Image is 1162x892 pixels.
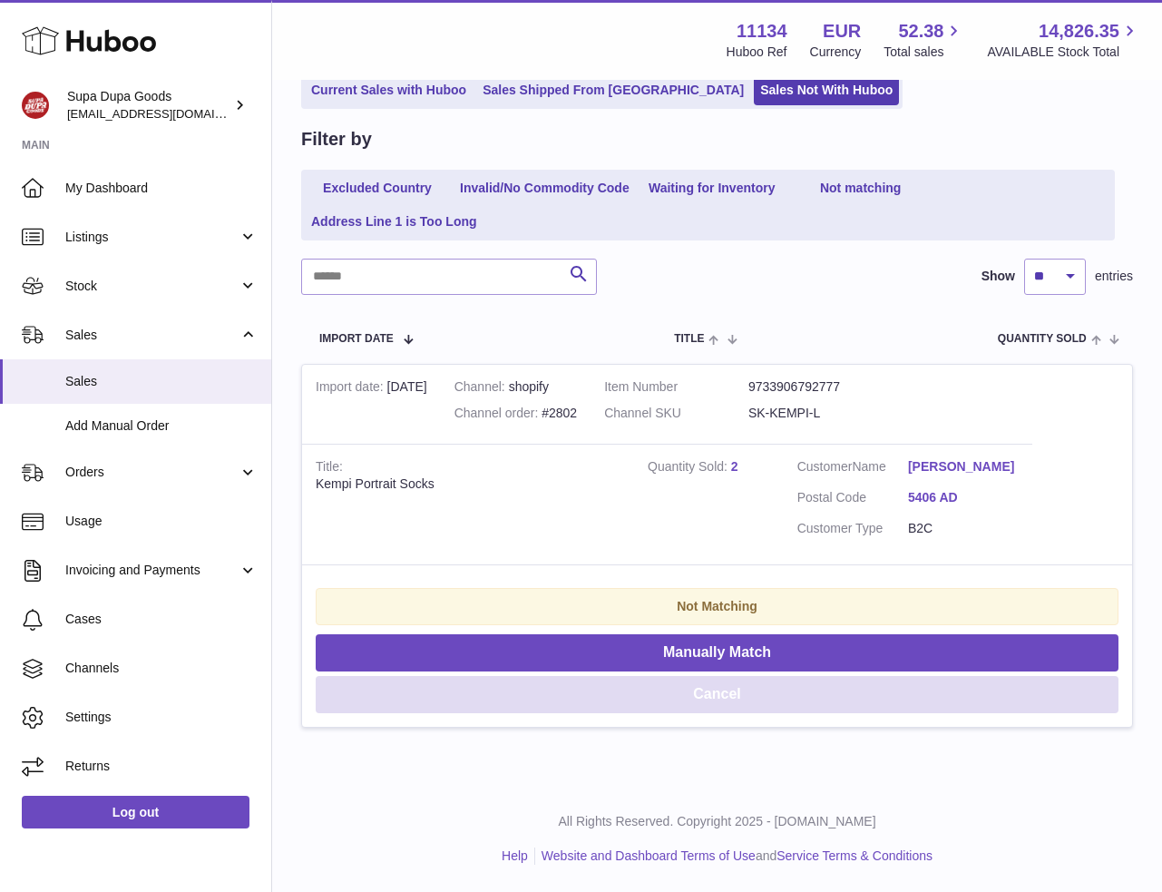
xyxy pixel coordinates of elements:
strong: Channel [454,379,509,398]
dt: Name [797,458,908,480]
span: Invoicing and Payments [65,562,239,579]
span: Import date [319,333,394,345]
span: 52.38 [898,19,943,44]
a: Invalid/No Commodity Code [454,173,636,203]
td: [DATE] [302,365,441,445]
strong: Import date [316,379,387,398]
p: All Rights Reserved. Copyright 2025 - [DOMAIN_NAME] [287,813,1147,830]
span: Returns [65,758,258,775]
a: Waiting for Inventory [640,173,785,203]
span: Usage [65,513,258,530]
span: Quantity Sold [998,333,1087,345]
span: Orders [65,464,239,481]
a: Website and Dashboard Terms of Use [542,848,756,863]
dd: 9733906792777 [748,378,893,396]
div: #2802 [454,405,577,422]
span: My Dashboard [65,180,258,197]
span: [EMAIL_ADDRESS][DOMAIN_NAME] [67,106,267,121]
a: Log out [22,796,249,828]
strong: Title [316,459,343,478]
dd: SK-KEMPI-L [748,405,893,422]
a: Service Terms & Conditions [776,848,933,863]
h2: Filter by [301,127,372,152]
strong: EUR [823,19,861,44]
div: Currency [810,44,862,61]
div: Kempi Portrait Socks [316,475,620,493]
a: Not matching [788,173,933,203]
button: Manually Match [316,634,1118,671]
div: shopify [454,378,577,396]
a: Sales Not With Huboo [754,75,899,105]
img: hello@slayalldayofficial.com [22,92,49,119]
button: Cancel [316,676,1118,713]
a: 2 [731,459,738,474]
span: Sales [65,327,239,344]
span: Title [674,333,704,345]
dt: Channel SKU [604,405,748,422]
span: Stock [65,278,239,295]
li: and [535,848,933,865]
span: Total sales [884,44,964,61]
label: Show [981,268,1015,285]
a: 52.38 Total sales [884,19,964,61]
span: Add Manual Order [65,417,258,435]
a: Address Line 1 is Too Long [305,207,483,237]
div: Huboo Ref [727,44,787,61]
a: 5406 AD [908,489,1019,506]
span: AVAILABLE Stock Total [987,44,1140,61]
a: Help [502,848,528,863]
a: Excluded Country [305,173,450,203]
span: Listings [65,229,239,246]
a: [PERSON_NAME] [908,458,1019,475]
span: Cases [65,611,258,628]
a: 14,826.35 AVAILABLE Stock Total [987,19,1140,61]
dd: B2C [908,520,1019,537]
dt: Item Number [604,378,748,396]
span: Customer [797,459,853,474]
dt: Customer Type [797,520,908,537]
dt: Postal Code [797,489,908,511]
span: 14,826.35 [1039,19,1119,44]
span: Settings [65,709,258,726]
strong: Quantity Sold [648,459,731,478]
div: Supa Dupa Goods [67,88,230,123]
strong: Channel order [454,406,542,425]
a: Sales Shipped From [GEOGRAPHIC_DATA] [476,75,750,105]
span: entries [1095,268,1133,285]
a: Current Sales with Huboo [305,75,473,105]
strong: Not Matching [677,599,757,613]
strong: 11134 [737,19,787,44]
span: Sales [65,373,258,390]
span: Channels [65,660,258,677]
